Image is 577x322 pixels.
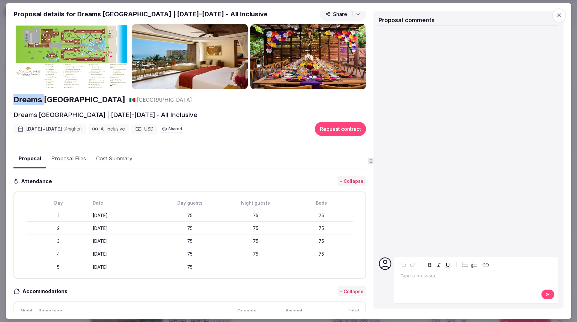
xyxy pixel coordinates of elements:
[13,24,129,89] img: Gallery photo 1
[315,122,366,136] button: Request contract
[379,17,435,23] span: Proposal comments
[227,307,258,314] div: Quantity
[93,225,156,232] div: [DATE]
[290,225,353,232] div: 75
[481,260,490,269] button: Create link
[224,200,287,206] div: Night guests
[27,212,90,219] div: 1
[27,251,90,257] div: 4
[13,10,268,19] h2: Proposal details for Dreams [GEOGRAPHIC_DATA] | [DATE]-[DATE] - All Inclusive
[425,260,434,269] button: Bold
[290,238,353,244] div: 75
[461,260,479,269] div: toggle group
[461,260,470,269] button: Bulleted list
[224,212,287,219] div: 75
[132,24,247,89] img: Gallery photo 2
[470,260,479,269] button: Numbered list
[129,96,136,103] button: 🇲🇽
[93,238,156,244] div: [DATE]
[20,287,74,295] h3: Accommodations
[338,176,366,186] button: - Collapse
[158,264,222,270] div: 75
[27,238,90,244] div: 3
[434,260,443,269] button: Italic
[27,225,90,232] div: 2
[290,251,353,257] div: 75
[168,127,182,131] span: Shared
[13,110,197,119] h2: Dreams [GEOGRAPHIC_DATA] | [DATE]-[DATE] - All Inclusive
[320,7,366,21] button: Share
[63,126,82,131] span: ( 4 night s )
[263,307,304,314] div: Amount
[13,94,125,105] a: Dreams [GEOGRAPHIC_DATA]
[158,251,222,257] div: 75
[338,286,366,297] button: - Collapse
[27,200,90,206] div: Day
[325,11,347,17] span: Share
[224,238,287,244] div: 75
[88,124,129,134] div: All inclusive
[27,264,90,270] div: 5
[19,307,32,314] div: Night
[158,212,222,219] div: 75
[131,124,157,134] div: USD
[93,212,156,219] div: [DATE]
[137,96,192,103] span: [GEOGRAPHIC_DATA]
[46,149,91,168] button: Proposal Files
[26,126,82,132] span: [DATE] - [DATE]
[93,200,156,206] div: Date
[309,307,360,314] div: Total
[290,212,353,219] div: 75
[158,200,222,206] div: Day guests
[158,225,222,232] div: 75
[13,149,46,168] button: Proposal
[290,200,353,206] div: Beds
[19,177,57,185] h3: Attendance
[158,238,222,244] div: 75
[398,270,541,283] div: editable markdown
[250,24,366,89] img: Gallery photo 3
[37,307,222,314] div: Room type
[93,264,156,270] div: [DATE]
[91,149,138,168] button: Cost Summary
[224,251,287,257] div: 75
[224,225,287,232] div: 75
[443,260,452,269] button: Underline
[93,251,156,257] div: [DATE]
